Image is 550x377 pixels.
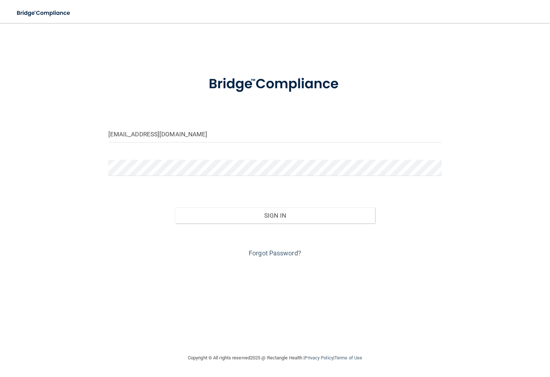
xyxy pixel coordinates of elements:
[175,208,375,223] button: Sign In
[194,66,356,102] img: bridge_compliance_login_screen.278c3ca4.svg
[249,249,301,257] a: Forgot Password?
[144,346,406,369] div: Copyright © All rights reserved 2025 @ Rectangle Health | |
[334,355,362,360] a: Terms of Use
[108,126,442,142] input: Email
[305,355,333,360] a: Privacy Policy
[11,6,77,21] img: bridge_compliance_login_screen.278c3ca4.svg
